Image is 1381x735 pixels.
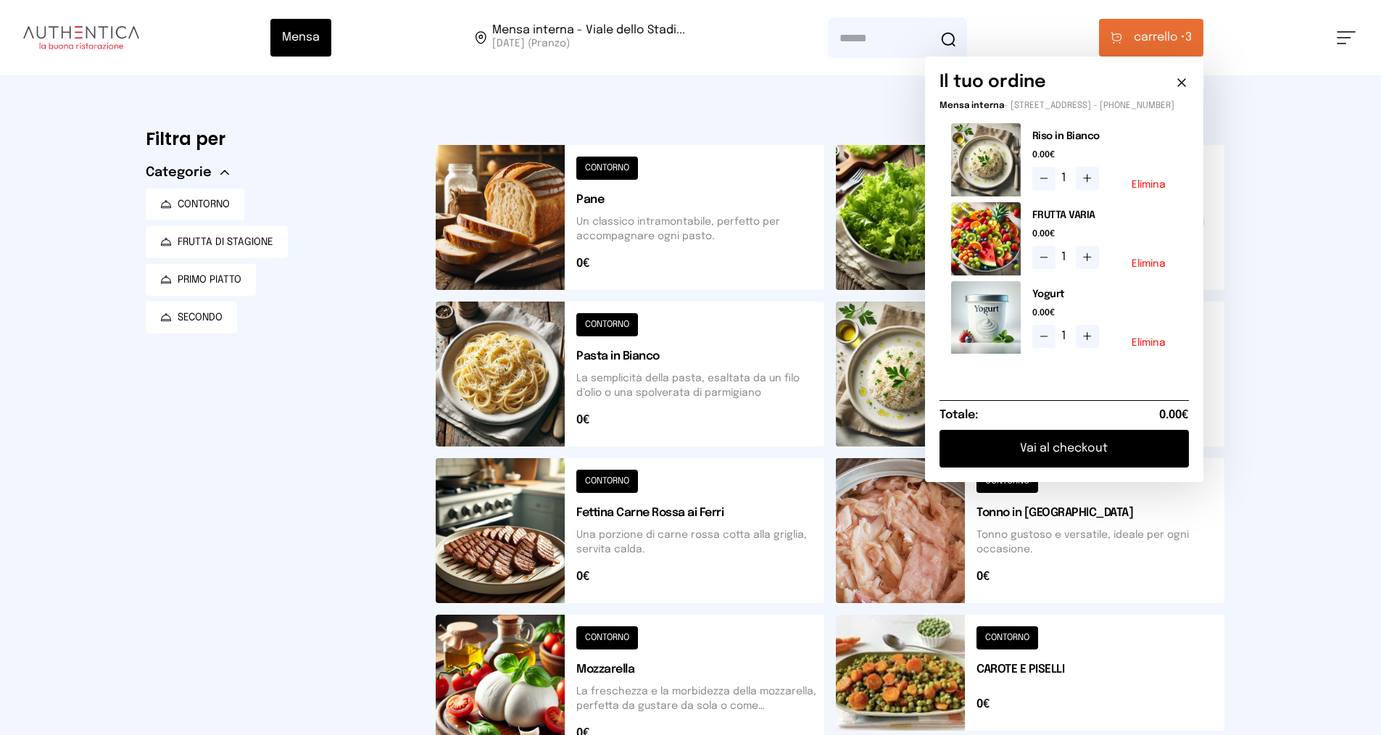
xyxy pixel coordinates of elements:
button: CONTORNO [146,188,244,220]
button: Elimina [1132,259,1166,269]
img: media [951,123,1021,196]
button: Categorie [146,162,229,183]
span: 0.00€ [1032,228,1177,240]
span: 0.00€ [1032,149,1177,161]
button: Mensa [270,19,331,57]
span: SECONDO [178,310,223,325]
h2: FRUTTA VARIA [1032,208,1177,223]
h6: Il tuo ordine [940,71,1046,94]
span: 3 [1134,29,1192,46]
span: 1 [1061,328,1070,345]
span: 0.00€ [1159,407,1189,424]
img: media [951,202,1021,275]
button: carrello •3 [1099,19,1203,57]
button: Vai al checkout [940,430,1189,468]
button: FRUTTA DI STAGIONE [146,226,288,258]
span: CONTORNO [178,197,230,212]
h2: Riso in Bianco [1032,129,1177,144]
button: Elimina [1132,338,1166,348]
span: FRUTTA DI STAGIONE [178,235,273,249]
span: 1 [1061,249,1070,266]
span: Viale dello Stadio, 77, 05100 Terni TR, Italia [492,25,685,51]
button: SECONDO [146,302,237,333]
span: [DATE] (Pranzo) [492,36,685,51]
span: 1 [1061,170,1070,187]
span: PRIMO PIATTO [178,273,241,287]
h6: Filtra per [146,128,412,151]
span: Mensa interna [940,101,1004,110]
p: - [STREET_ADDRESS] - [PHONE_NUMBER] [940,100,1189,112]
img: media [951,281,1021,354]
button: Elimina [1132,180,1166,190]
span: carrello • [1134,29,1185,46]
span: Categorie [146,162,212,183]
span: 0.00€ [1032,307,1177,319]
button: PRIMO PIATTO [146,264,256,296]
img: logo.8f33a47.png [23,26,139,49]
h6: Totale: [940,407,978,424]
h2: Yogurt [1032,287,1177,302]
